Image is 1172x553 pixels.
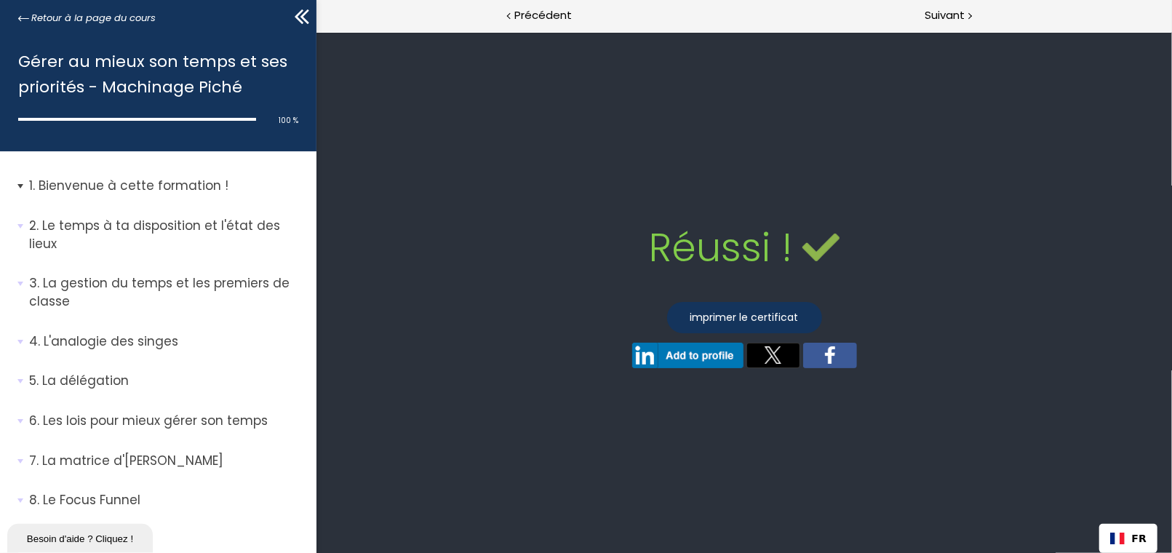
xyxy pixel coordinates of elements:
[430,311,484,336] span: Tweet this
[487,311,541,336] span: Share on Facebook
[29,177,306,195] p: Bienvenue à cette formation !
[29,217,39,235] span: 2.
[279,115,298,126] span: 100 %
[29,274,39,293] span: 3.
[29,452,306,470] p: La matrice d'[PERSON_NAME]
[351,270,506,301] a: imprimer le certificat
[316,311,427,336] img: LinkedIn Add to Profile button
[29,412,306,430] p: Les lois pour mieux gérer son temps
[18,10,156,26] a: Retour à la page du cours
[925,7,965,25] span: Suivant
[29,412,39,430] span: 6.
[1110,533,1147,544] a: FR
[514,7,572,25] span: Précédent
[29,491,39,509] span: 8.
[31,10,156,26] span: Retour à la page du cours
[332,186,476,245] span: Réussi !
[1110,533,1125,544] img: Français flag
[29,491,306,509] p: Le Focus Funnel
[18,49,291,100] h1: Gérer au mieux son temps et ses priorités - Machinage Piché
[7,521,156,553] iframe: chat widget
[29,531,306,549] p: Conclusion
[29,452,39,470] span: 7.
[29,274,306,310] p: La gestion du temps et les premiers de classe
[29,177,35,195] span: 1.
[29,333,306,351] p: L'analogie des singes
[1099,524,1157,553] div: Language Switcher
[29,372,39,390] span: 5.
[29,333,40,351] span: 4.
[29,217,306,252] p: Le temps à ta disposition et l'état des lieux
[29,372,306,390] p: La délégation
[1099,524,1157,553] div: Language selected: Français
